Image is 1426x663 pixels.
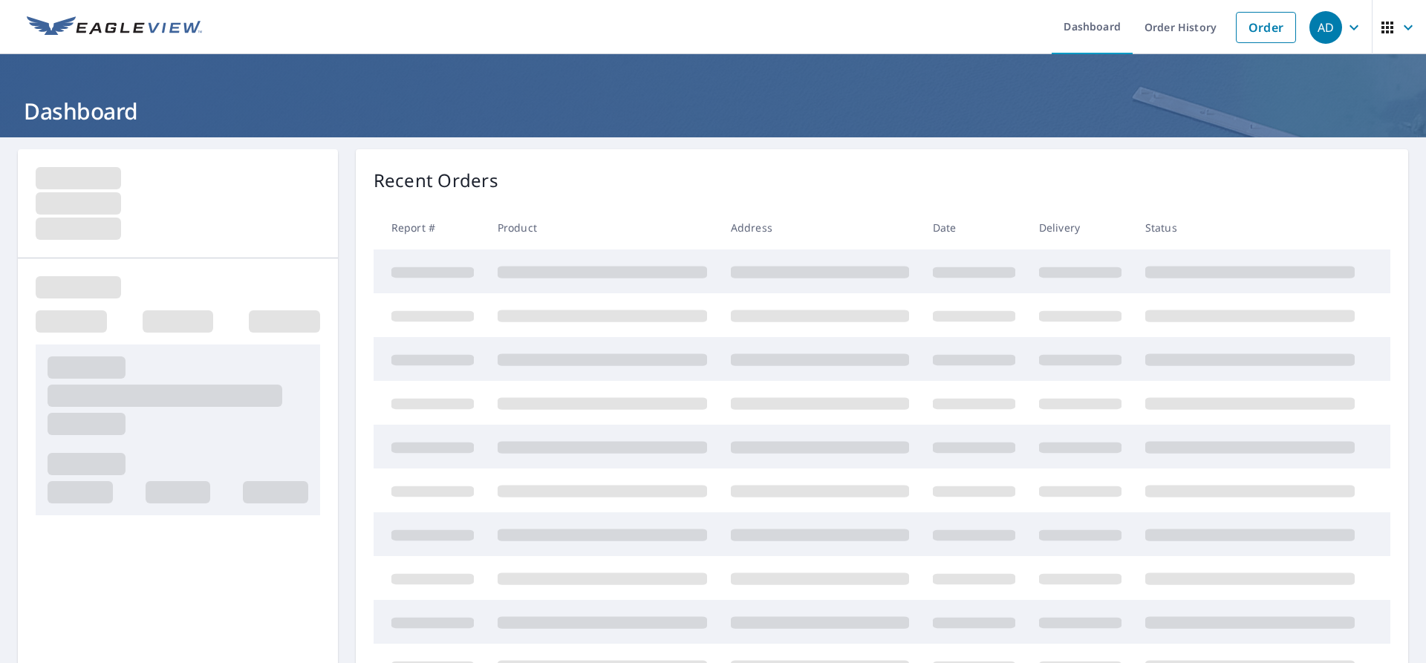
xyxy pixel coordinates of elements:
[18,96,1408,126] h1: Dashboard
[921,206,1027,249] th: Date
[374,206,486,249] th: Report #
[1027,206,1133,249] th: Delivery
[719,206,921,249] th: Address
[374,167,498,194] p: Recent Orders
[1236,12,1296,43] a: Order
[486,206,719,249] th: Product
[1309,11,1342,44] div: AD
[27,16,202,39] img: EV Logo
[1133,206,1367,249] th: Status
